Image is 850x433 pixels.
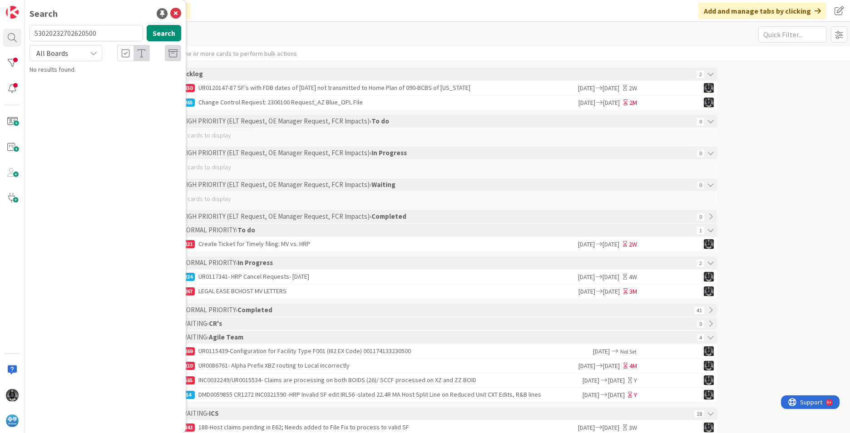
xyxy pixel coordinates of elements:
div: Y [634,376,637,385]
div: 3M [629,287,637,296]
span: All Boards [36,49,68,58]
div: › WAITING › [178,331,694,344]
div: 3W [629,423,637,433]
img: KG [704,98,714,108]
img: KG [704,375,714,385]
span: [DATE] [608,390,626,400]
b: Waiting [371,180,395,189]
div: Select one or more cards to perform bulk actions [162,47,297,60]
div: Search [30,7,58,20]
a: 17821Create Ticket for Timely filing: MV vs. HRP[DATE][DATE]2WKG [158,237,717,251]
span: [DATE] [577,240,595,249]
a: 18850UR0120147-87 SF's with FDB dates of [DATE] not transmitted to Home Plan of 090-BCBS of [US_S... [158,81,717,95]
b: Agile Team [209,333,243,341]
span: [DATE] [603,361,621,371]
div: UR0086761- Alpha Prefix XBZ routing to Local incorrectly [177,359,577,373]
span: [DATE] [593,347,610,356]
span: 18 [694,410,704,418]
b: To do [237,226,255,234]
span: [DATE] [582,390,599,400]
div: UR0120147-87 SF's with FDB dates of [DATE] not transmitted to Home Plan of 090-BCBS of [US_STATE] [177,81,577,95]
div: Create Ticket for Timely filing: MV vs. HRP [177,237,577,251]
button: Search [147,25,181,41]
b: In Progress [237,258,273,267]
div: No cards to display [158,160,717,174]
span: [DATE] [577,287,595,296]
span: 2 [697,71,704,78]
img: KG [704,361,714,371]
div: No cards to display [158,192,717,206]
a: 18869UR0115439-Configuration for Facility Type F001 (I82 EX Code) 001174133230500[DATE]Not SetKG [158,344,717,358]
img: avatar [6,414,19,427]
span: [DATE] [603,423,621,433]
span: 41 [694,307,704,314]
span: 2 [697,260,704,267]
span: 0 [697,118,704,125]
span: [DATE] [608,376,626,385]
span: 1 [697,227,704,234]
img: KG [704,272,714,282]
div: 4W [629,272,637,282]
div: No results found. [30,65,181,74]
input: Search for title... [30,25,143,41]
div: › HIGH PRIORITY (ELT Request, OE Manager Request, FCR Impacts) › [178,147,694,159]
span: [DATE] [603,98,621,108]
div: › NORMAL PRIORITY › [178,256,694,269]
span: [DATE] [603,84,621,93]
div: › HIGH PRIORITY (ELT Request, OE Manager Request, FCR Impacts) › [178,178,694,191]
a: 16565INC0032249/UR0015534- Claims are processing on both BOIDS (26)/ SCCF processed on XZ and ZZ ... [158,374,717,387]
b: In Progress [371,148,407,157]
div: INC0032249/UR0015534- Claims are processing on both BOIDS (26)/ SCCF processed on XZ and ZZ BOID [177,374,582,387]
div: › HIGH PRIORITY (ELT Request, OE Manager Request, FCR Impacts) › [178,115,694,128]
a: 18310UR0086761- Alpha Prefix XBZ routing to Local incorrectly[DATE][DATE]4MKG [158,359,717,373]
a: 18267LEGAL EASE BCHOST MV LETTERS[DATE][DATE]3MKG [158,285,717,298]
div: UR0117341- HRP Cancel Requests- [DATE] [177,270,577,284]
span: [DATE] [577,361,595,371]
input: Quick Filter... [758,26,826,43]
div: › NORMAL PRIORITY › [178,304,692,316]
a: 6754DMD0059855 CR1272 INC0321590 -HRP Invalid SF edit IRL56 -slated 22.4R MA Host Split Line on R... [158,388,717,402]
a: 18824UR0117341- HRP Cancel Requests- [DATE][DATE][DATE]4WKG [158,270,717,284]
b: Completed [371,212,406,221]
span: [DATE] [603,272,621,282]
img: KG [704,286,714,296]
img: KG [704,346,714,356]
div: › WAITING › [178,317,694,330]
img: KG [704,239,714,249]
div: UR0115439-Configuration for Facility Type F001 (I82 EX Code) 001174133230500 [177,344,593,358]
b: Completed [237,305,272,314]
span: 4 [697,334,704,341]
span: [DATE] [603,240,621,249]
div: 9+ [46,4,50,11]
span: 0 [697,320,704,328]
div: LEGAL EASE BCHOST MV LETTERS [177,285,577,298]
div: DMD0059855 CR1272 INC0321590 -HRP Invalid SF edit IRL56 -slated 22.4R MA Host Split Line on Reduc... [177,388,582,402]
span: Not Set [620,348,637,355]
a: 17865Change Control Request: 2306100 Request_AZ Blue_OPL File[DATE][DATE]2MKG [158,96,717,109]
img: KG [6,389,19,402]
span: 0 [697,213,704,221]
span: [DATE] [577,84,595,93]
b: CR's [209,319,222,328]
img: Visit kanbanzone.com [6,6,19,19]
span: [DATE] [582,376,599,385]
span: [DATE] [577,98,595,108]
span: 0 [697,182,704,189]
b: Backlog [178,69,203,78]
span: Support [19,1,41,12]
span: 0 [697,150,704,157]
div: 2W [629,240,637,249]
div: 2M [629,98,637,108]
span: [DATE] [603,287,621,296]
div: Change Control Request: 2306100 Request_AZ Blue_OPL File [177,96,577,109]
span: [DATE] [577,272,595,282]
img: KG [704,390,714,400]
b: ICS [209,409,219,418]
div: No cards to display [158,128,717,142]
div: Add and manage tabs by clicking [698,3,826,19]
div: › HIGH PRIORITY (ELT Request, OE Manager Request, FCR Impacts) › [178,210,694,223]
img: KG [704,423,714,433]
div: Y [634,390,637,400]
div: › WAITING › [178,407,692,420]
div: 2W [629,84,637,93]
